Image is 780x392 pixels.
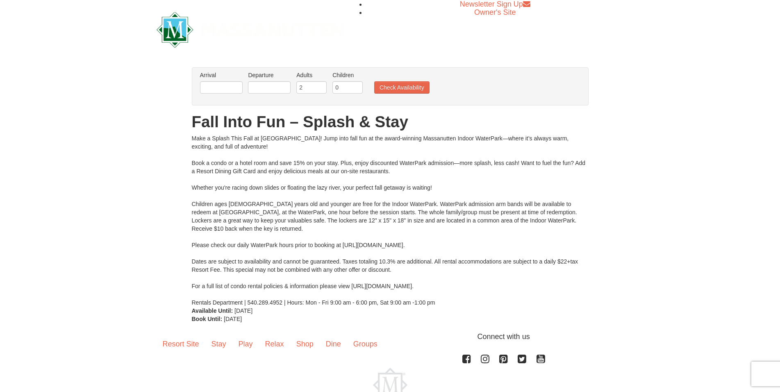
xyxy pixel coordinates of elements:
[192,307,233,314] strong: Available Until:
[157,12,344,48] img: Massanutten Resort Logo
[320,331,347,357] a: Dine
[157,331,624,342] p: Connect with us
[332,71,363,79] label: Children
[474,8,516,16] a: Owner's Site
[259,331,290,357] a: Relax
[200,71,243,79] label: Arrival
[290,331,320,357] a: Shop
[296,71,327,79] label: Adults
[232,331,259,357] a: Play
[192,134,589,307] div: Make a Splash This Fall at [GEOGRAPHIC_DATA]! Jump into fall fun at the award-winning Massanutten...
[234,307,252,314] span: [DATE]
[157,19,344,38] a: Massanutten Resort
[205,331,232,357] a: Stay
[224,316,242,322] span: [DATE]
[157,331,205,357] a: Resort Site
[248,71,291,79] label: Departure
[374,81,430,94] button: Check Availability
[347,331,384,357] a: Groups
[192,316,223,322] strong: Book Until:
[192,114,589,130] h1: Fall Into Fun – Splash & Stay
